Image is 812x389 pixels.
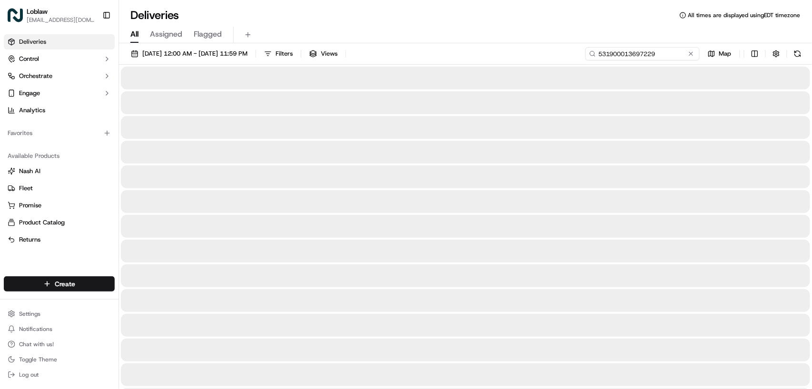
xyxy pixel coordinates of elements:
button: Loblaw [27,7,48,16]
span: Pylon [95,236,115,243]
button: [DATE] 12:00 AM - [DATE] 11:59 PM [127,47,252,60]
span: Toggle Theme [19,356,57,363]
a: Fleet [8,184,111,193]
span: Nash AI [19,167,40,175]
span: All [130,29,139,40]
span: Promise [19,201,41,210]
button: Engage [4,86,115,101]
img: 1736555255976-a54dd68f-1ca7-489b-9aae-adbdc363a1c4 [10,91,27,108]
span: Views [321,49,337,58]
div: 💻 [80,214,88,221]
div: Past conversations [10,124,64,131]
button: Toggle Theme [4,353,115,366]
button: Chat with us! [4,338,115,351]
span: Assigned [150,29,182,40]
span: Flagged [194,29,222,40]
div: We're available if you need us! [43,100,131,108]
a: Analytics [4,103,115,118]
button: Product Catalog [4,215,115,230]
img: Jandy Espique [10,138,25,154]
button: LoblawLoblaw[EMAIL_ADDRESS][DOMAIN_NAME] [4,4,99,27]
a: 📗Knowledge Base [6,209,77,226]
input: Got a question? Start typing here... [25,61,171,71]
span: • [79,173,82,181]
button: Control [4,51,115,67]
span: Engage [19,89,40,97]
button: Returns [4,232,115,247]
img: 1736555255976-a54dd68f-1ca7-489b-9aae-adbdc363a1c4 [19,148,27,156]
span: Deliveries [19,38,46,46]
button: Nash AI [4,164,115,179]
img: Angelique Valdez [10,164,25,179]
span: Returns [19,235,40,244]
button: Filters [260,47,297,60]
span: [PERSON_NAME] [30,147,77,155]
span: • [79,147,82,155]
button: [EMAIL_ADDRESS][DOMAIN_NAME] [27,16,95,24]
span: Notifications [19,325,52,333]
button: Notifications [4,322,115,336]
span: All times are displayed using EDT timezone [688,11,801,19]
span: Chat with us! [19,340,54,348]
img: Nash [10,10,29,29]
button: Map [703,47,736,60]
span: Log out [19,371,39,379]
div: Start new chat [43,91,156,100]
div: Available Products [4,148,115,164]
h1: Deliveries [130,8,179,23]
div: Favorites [4,126,115,141]
img: Loblaw [8,8,23,23]
span: Settings [19,310,40,318]
a: Powered byPylon [67,235,115,243]
button: Create [4,276,115,292]
span: Analytics [19,106,45,115]
button: Settings [4,307,115,321]
span: Map [719,49,732,58]
button: Views [305,47,342,60]
a: Nash AI [8,167,111,175]
a: Returns [8,235,111,244]
a: Deliveries [4,34,115,49]
button: Start new chat [162,94,173,105]
a: 💻API Documentation [77,209,157,226]
img: 1736555255976-a54dd68f-1ca7-489b-9aae-adbdc363a1c4 [19,174,27,181]
span: Control [19,55,39,63]
p: Welcome 👋 [10,38,173,53]
a: Product Catalog [8,218,111,227]
a: Promise [8,201,111,210]
span: [PERSON_NAME] [30,173,77,181]
span: Orchestrate [19,72,52,80]
img: 1755196953914-cd9d9cba-b7f7-46ee-b6f5-75ff69acacf5 [20,91,37,108]
span: Create [55,279,75,289]
span: [DATE] [84,173,104,181]
span: [DATE] [84,147,104,155]
button: Promise [4,198,115,213]
span: API Documentation [90,213,153,222]
span: Product Catalog [19,218,65,227]
input: Type to search [585,47,700,60]
span: Filters [276,49,293,58]
button: Log out [4,368,115,381]
button: Orchestrate [4,68,115,84]
span: [DATE] 12:00 AM - [DATE] 11:59 PM [142,49,248,58]
button: See all [148,122,173,133]
div: 📗 [10,214,17,221]
span: Knowledge Base [19,213,73,222]
span: Fleet [19,184,33,193]
button: Refresh [791,47,804,60]
button: Fleet [4,181,115,196]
